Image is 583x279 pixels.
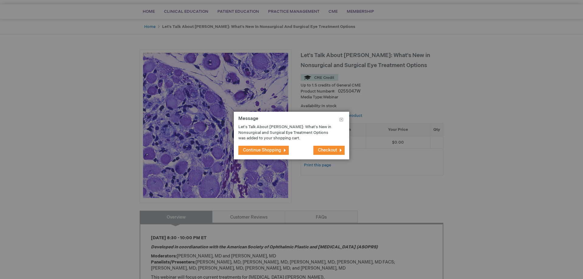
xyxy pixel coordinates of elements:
[238,146,289,155] button: Continue Shopping
[238,116,345,124] h1: Message
[243,148,281,153] span: Continue Shopping
[318,148,337,153] span: Checkout
[238,124,336,141] p: Let's Talk About [PERSON_NAME]: What's New in Nonsurgical and Surgical Eye Treatment Options was ...
[313,146,345,155] button: Checkout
